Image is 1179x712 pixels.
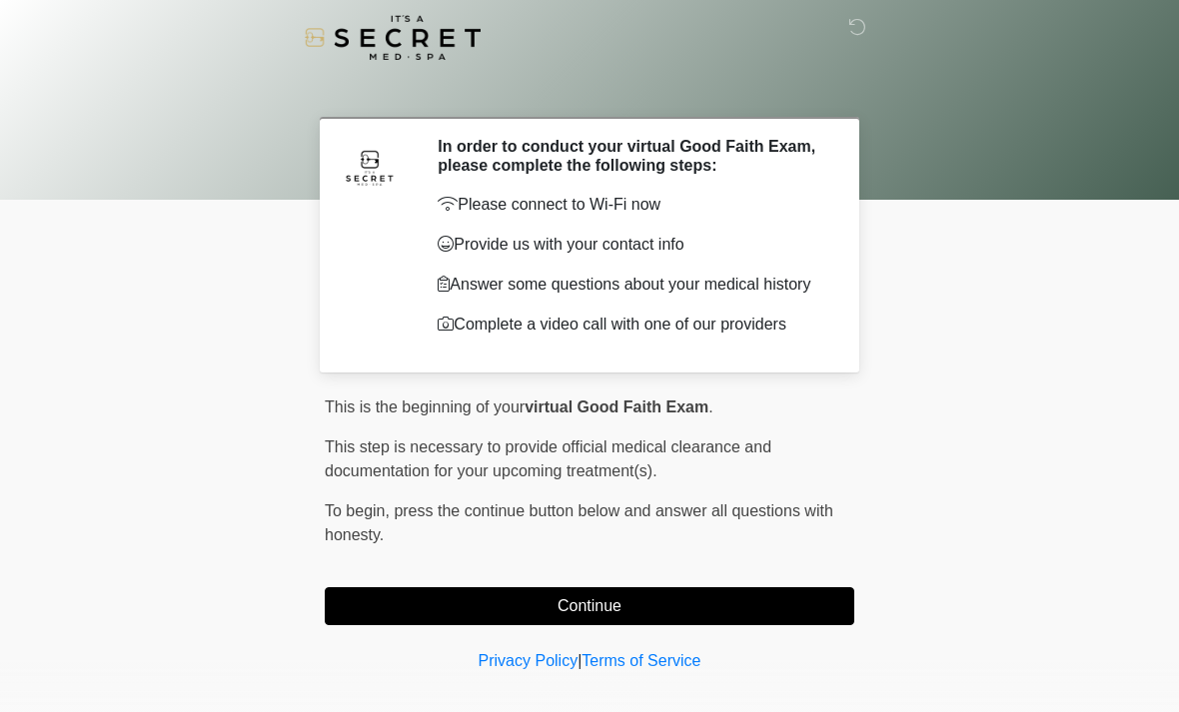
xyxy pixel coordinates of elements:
h1: ‎ ‎ [310,72,869,109]
img: It's A Secret Med Spa Logo [305,15,481,60]
h2: In order to conduct your virtual Good Faith Exam, please complete the following steps: [438,137,824,175]
a: Terms of Service [582,652,700,669]
span: This is the beginning of your [325,398,525,415]
p: Provide us with your contact info [438,233,824,257]
p: Complete a video call with one of our providers [438,313,824,337]
img: Agent Avatar [340,137,400,197]
a: Privacy Policy [479,652,579,669]
span: press the continue button below and answer all questions with honesty. [325,502,833,543]
p: Please connect to Wi-Fi now [438,193,824,217]
span: To begin, [325,502,394,519]
p: Answer some questions about your medical history [438,273,824,297]
button: Continue [325,587,854,625]
strong: virtual Good Faith Exam [525,398,708,415]
span: . [708,398,712,415]
span: This step is necessary to provide official medical clearance and documentation for your upcoming ... [325,438,771,479]
a: | [578,652,582,669]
